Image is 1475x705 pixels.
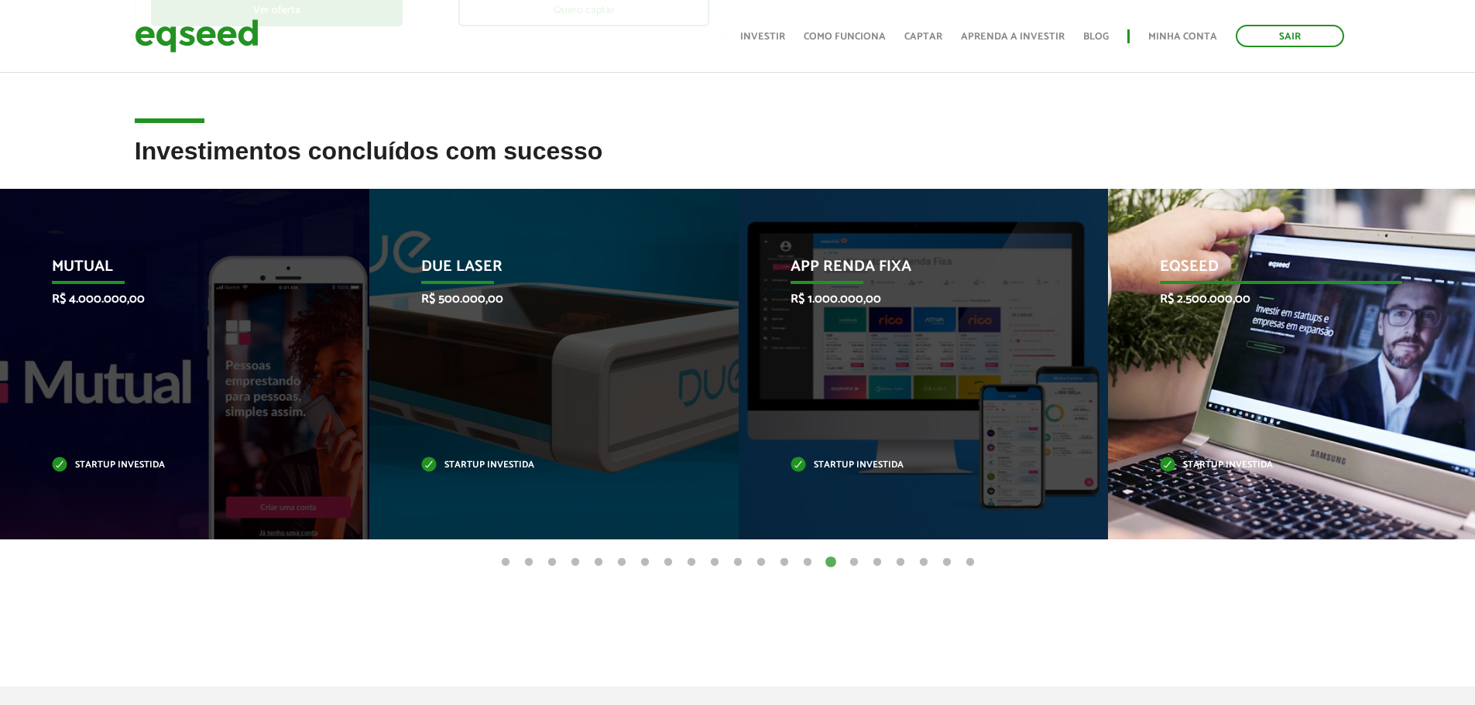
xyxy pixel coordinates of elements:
button: 6 of 21 [614,555,629,570]
p: Startup investida [1160,461,1402,470]
a: Sair [1236,25,1344,47]
button: 2 of 21 [521,555,537,570]
button: 5 of 21 [591,555,606,570]
p: R$ 4.000.000,00 [52,292,294,306]
button: 19 of 21 [916,555,931,570]
p: R$ 1.000.000,00 [791,292,1033,306]
p: Mutual [52,258,294,284]
a: Como funciona [804,32,886,42]
button: 7 of 21 [637,555,653,570]
button: 16 of 21 [846,555,862,570]
p: Due Laser [421,258,664,284]
p: Startup investida [52,461,294,470]
p: R$ 2.500.000,00 [1160,292,1402,306]
p: EqSeed [1160,258,1402,284]
button: 3 of 21 [544,555,560,570]
p: R$ 500.000,00 [421,292,664,306]
p: App Renda Fixa [791,258,1033,284]
a: Minha conta [1148,32,1217,42]
p: Startup investida [791,461,1033,470]
img: EqSeed [135,15,259,56]
button: 13 of 21 [777,555,792,570]
button: 11 of 21 [730,555,746,570]
p: Startup investida [421,461,664,470]
a: Investir [740,32,785,42]
button: 1 of 21 [498,555,513,570]
button: 8 of 21 [660,555,676,570]
button: 4 of 21 [568,555,583,570]
button: 10 of 21 [707,555,722,570]
a: Blog [1083,32,1109,42]
a: Aprenda a investir [961,32,1065,42]
button: 18 of 21 [893,555,908,570]
button: 14 of 21 [800,555,815,570]
button: 20 of 21 [939,555,955,570]
button: 9 of 21 [684,555,699,570]
button: 15 of 21 [823,555,839,570]
button: 17 of 21 [870,555,885,570]
a: Captar [904,32,942,42]
button: 12 of 21 [753,555,769,570]
button: 21 of 21 [962,555,978,570]
h2: Investimentos concluídos com sucesso [135,138,1341,188]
